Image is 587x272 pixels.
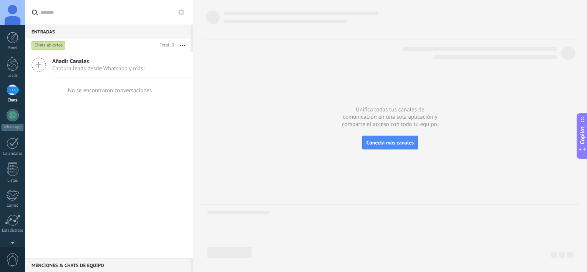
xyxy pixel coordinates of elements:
div: Estadísticas [2,228,24,233]
div: Menciones & Chats de equipo [25,258,191,272]
span: Añadir Canales [52,58,145,65]
div: Panel [2,46,24,51]
div: Correo [2,203,24,208]
div: No se encontraron conversaciones [68,87,152,94]
span: Copilot [579,127,586,144]
div: Leads [2,73,24,78]
div: Total: 0 [157,41,174,49]
span: Conecta más canales [366,139,414,146]
div: Calendario [2,151,24,156]
div: Entradas [25,25,191,38]
div: WhatsApp [2,124,23,131]
button: Conecta más canales [362,136,418,149]
div: Chats [2,98,24,103]
div: Listas [2,178,24,183]
div: Chats abiertos [32,41,66,50]
span: Captura leads desde Whatsapp y más! [52,65,145,72]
